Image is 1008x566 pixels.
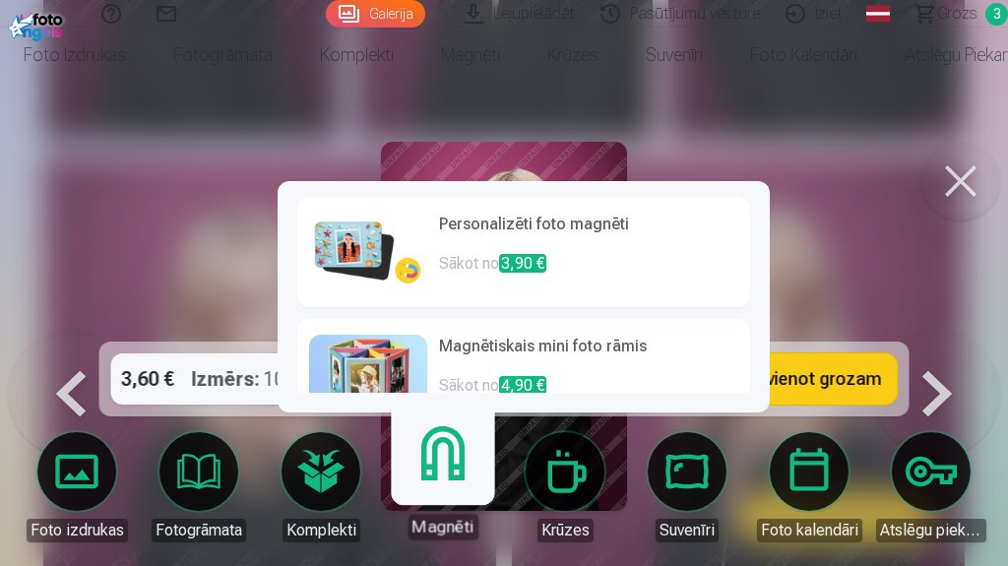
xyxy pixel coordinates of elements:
a: Foto kalendāri [726,28,881,83]
a: Suvenīri [632,432,742,542]
p: Sākot no [439,374,738,413]
strong: Izmērs : [192,365,260,393]
div: Fotogrāmata [152,519,246,542]
a: Fotogrāmata [150,28,296,83]
a: Krūzes [524,28,622,83]
a: Suvenīri [622,28,726,83]
a: Atslēgu piekariņi [876,432,986,542]
span: 4,90 € [499,376,546,395]
a: Magnēti [417,28,524,83]
div: Krūzes [537,519,594,542]
h6: Personalizēti foto magnēti [439,213,738,252]
span: Pievienot grozam [743,370,882,388]
div: Atslēgu piekariņi [876,519,986,542]
a: Personalizēti foto magnētiSākot no3,90 € [297,197,750,307]
div: 10x15cm [192,353,343,405]
a: Foto izdrukas [22,432,132,542]
a: Komplekti [296,28,417,83]
div: Magnēti [408,514,478,539]
a: Foto kalendāri [754,432,864,542]
div: Foto kalendāri [757,519,862,542]
img: /fa1 [8,8,68,41]
p: Sākot no [439,252,738,291]
span: 3 [985,3,1008,26]
a: Krūzes [510,432,620,542]
div: Foto izdrukas [27,519,128,542]
div: 3,60 € [111,353,184,405]
div: Komplekti [283,519,360,542]
a: Komplekti [266,432,376,542]
div: Suvenīri [656,519,719,542]
a: Magnētiskais mini foto rāmisSākot no4,90 € [297,319,750,429]
a: Magnēti [382,418,503,539]
button: Pievienot grozam [688,353,898,405]
a: Fotogrāmata [144,432,254,542]
h6: Magnētiskais mini foto rāmis [439,335,738,374]
span: 3,90 € [499,254,546,273]
span: Grozs [937,2,977,26]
